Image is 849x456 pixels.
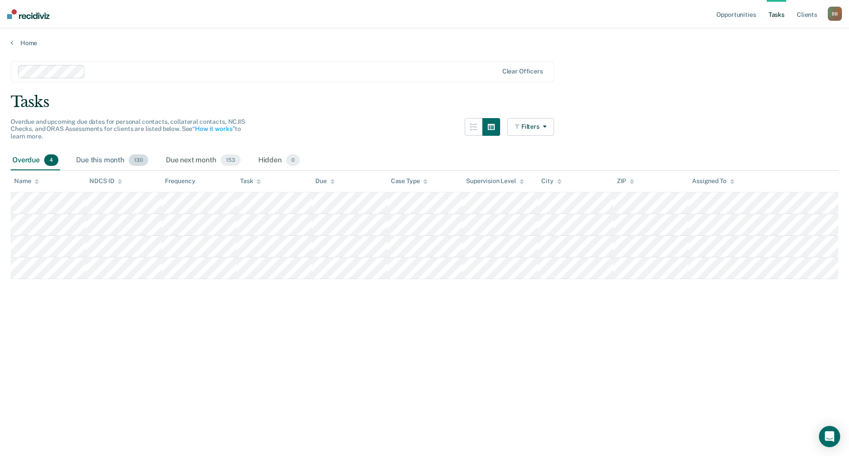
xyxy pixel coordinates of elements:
span: 4 [44,154,58,166]
div: Due next month153 [164,151,242,170]
a: “How it works” [192,125,235,132]
div: Task [240,177,261,185]
span: 130 [129,154,148,166]
div: Hidden0 [256,151,302,170]
div: Case Type [391,177,428,185]
div: Supervision Level [466,177,524,185]
div: Clear officers [502,68,543,75]
div: Tasks [11,93,838,111]
div: Assigned To [692,177,734,185]
div: Overdue4 [11,151,60,170]
a: Home [11,39,838,47]
img: Recidiviz [7,9,50,19]
div: City [541,177,561,185]
div: Name [14,177,39,185]
div: B B [828,7,842,21]
div: Open Intercom Messenger [819,426,840,447]
button: BB [828,7,842,21]
div: NDCS ID [89,177,122,185]
div: ZIP [617,177,635,185]
span: Overdue and upcoming due dates for personal contacts, collateral contacts, NCJIS Checks, and ORAS... [11,118,245,140]
span: 153 [221,154,241,166]
div: Frequency [165,177,195,185]
div: Due [315,177,335,185]
button: Filters [507,118,554,136]
div: Due this month130 [74,151,150,170]
span: 0 [286,154,300,166]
